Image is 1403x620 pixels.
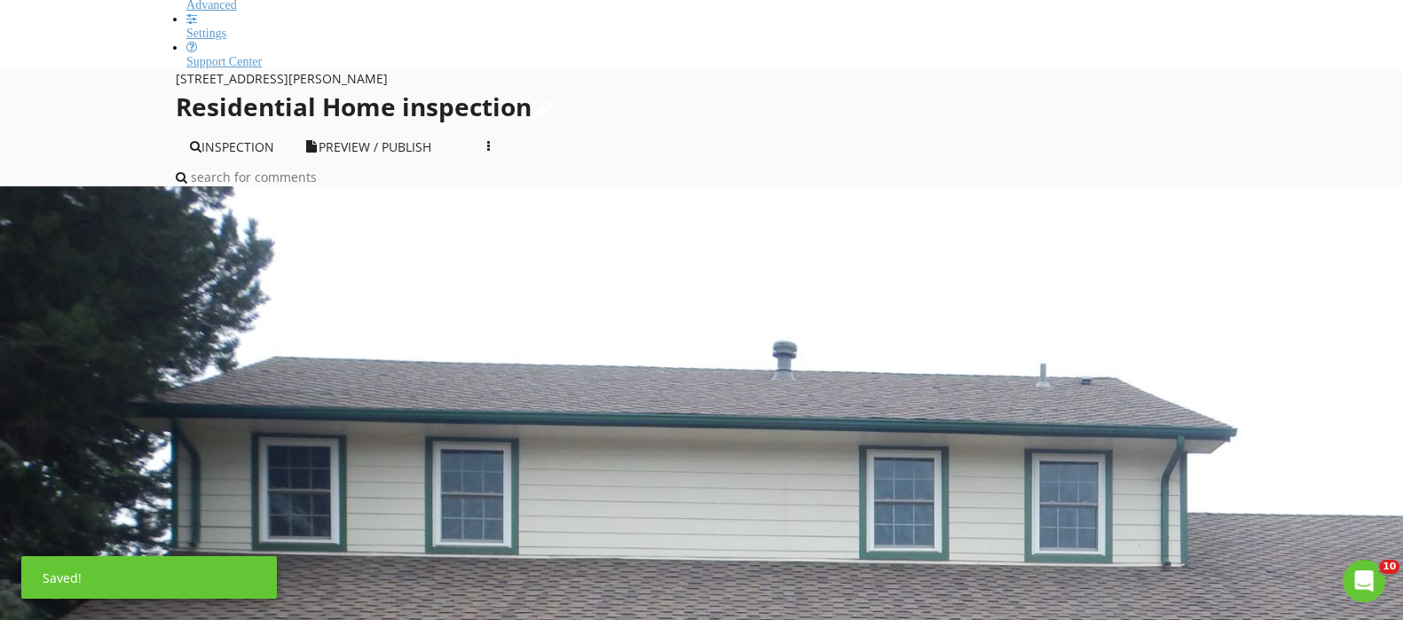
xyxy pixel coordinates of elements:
div: [STREET_ADDRESS][PERSON_NAME] [176,69,1227,88]
a: Preview / Publish [292,137,445,153]
div: Settings [186,27,1238,41]
a: Support Center [186,41,1238,69]
button: Preview / Publish [292,130,445,162]
a: Inspection [176,137,288,153]
div: Saved! [21,556,277,599]
a: Settings [186,12,1238,41]
h1: Residential Home inspection [176,88,1227,125]
input: search for comments [191,168,330,186]
div: Support Center [186,55,1238,69]
span: Preview / Publish [319,137,431,156]
iframe: Intercom live chat [1343,560,1385,602]
span: 10 [1379,560,1399,574]
div: Inspection [190,137,274,156]
button: Inspection [176,130,288,162]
